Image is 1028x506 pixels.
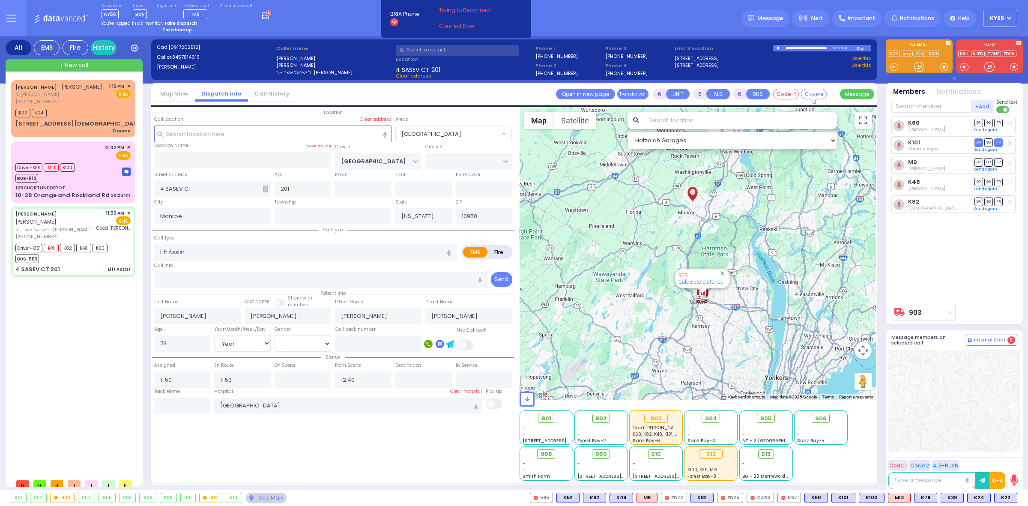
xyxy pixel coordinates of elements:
[927,51,939,57] a: K39
[450,388,482,395] label: Clear hospital
[984,158,993,166] span: SO
[718,269,726,277] button: Close
[633,437,660,444] span: Sanz Bay-6
[908,146,938,152] span: Shlomo Appel
[888,51,900,57] a: K22
[157,44,274,51] label: Cad:
[810,15,823,22] span: Alert
[984,178,993,186] span: SO
[127,83,131,90] span: ✕
[109,83,124,90] span: 1:16 PM
[320,109,347,116] span: Location
[127,210,131,217] span: ✕
[797,437,825,444] span: Sanz Bay-5
[839,43,840,53] div: /
[595,414,607,423] span: 902
[93,244,108,252] span: K60
[678,272,687,278] a: 903
[78,493,95,503] div: 904
[690,493,714,503] div: BLS
[554,112,596,129] button: Show satellite imagery
[34,13,91,24] img: Logo
[840,89,874,99] button: Message
[15,233,58,240] span: [PHONE_NUMBER]
[192,11,200,18] span: M9
[245,298,269,305] label: Last Name
[395,362,421,369] label: Destination
[456,199,462,206] label: ZIP
[335,171,348,178] label: Room
[119,480,132,487] span: 0
[974,167,997,172] a: Send again
[396,72,431,79] span: Clear address
[524,112,554,129] button: Show street map
[162,27,192,33] strong: Take backup
[116,90,131,98] span: EMS
[214,388,233,395] label: Hospital
[577,425,580,431] span: -
[275,171,282,178] label: Apt
[120,493,136,503] div: 906
[16,480,29,487] span: 0
[994,158,1003,166] span: TR
[541,450,552,458] span: 908
[815,414,827,423] span: 906
[154,126,391,142] input: Search location here
[994,119,1003,127] span: TR
[523,437,604,444] span: [STREET_ADDRESS][PERSON_NAME]
[288,302,310,308] span: members
[888,493,911,503] div: ALS
[958,15,970,22] span: Help
[396,66,440,72] span: 4 SASEV CT 201
[974,158,983,166] span: DR
[108,266,131,272] div: Lift Assist
[15,84,57,90] a: [PERSON_NAME]
[60,61,88,69] span: + New call
[966,335,1017,346] button: Internal Chat 0
[127,144,131,151] span: ✕
[974,138,983,147] span: DR
[675,62,719,69] a: [STREET_ADDRESS]
[102,3,123,9] label: Dispatcher
[30,493,47,503] div: 902
[111,192,131,198] div: Seizures
[984,119,993,127] span: SO
[6,40,31,55] div: All
[748,15,754,21] img: message.svg
[675,55,719,62] a: [STREET_ADDRESS]
[68,480,81,487] span: 1
[577,437,606,444] span: Forest Bay-2
[848,15,875,22] span: Important
[908,205,997,211] span: Shia Grunhut
[106,210,124,216] span: 11:50 AM
[275,362,296,369] label: On Scene
[395,116,408,123] label: Areas
[893,87,925,97] button: Members
[1007,336,1015,344] span: 0
[160,493,176,503] div: 909
[486,388,502,395] label: Pick up
[15,254,39,263] span: BUS-903
[908,179,920,185] a: K48
[696,293,709,304] div: 903
[996,105,1010,114] label: Turn off text
[401,130,461,138] span: [GEOGRAPHIC_DATA]
[112,128,131,134] div: Trauma
[104,144,124,151] span: 12:42 PM
[395,126,512,142] span: BLOOMING GROVE
[888,460,908,471] button: Code 1
[901,51,913,57] a: bay
[852,55,871,62] a: Use this
[914,51,926,57] a: K24
[15,244,42,252] span: Driver-K101
[96,225,131,231] span: Good Sam
[102,480,115,487] span: 1
[33,480,46,487] span: 0
[761,450,771,458] span: 913
[908,139,920,146] a: K101
[687,431,690,437] span: -
[914,493,937,503] div: BLS
[831,493,855,503] div: BLS
[633,425,681,431] span: Good Sam
[164,20,197,27] strong: Take dispatch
